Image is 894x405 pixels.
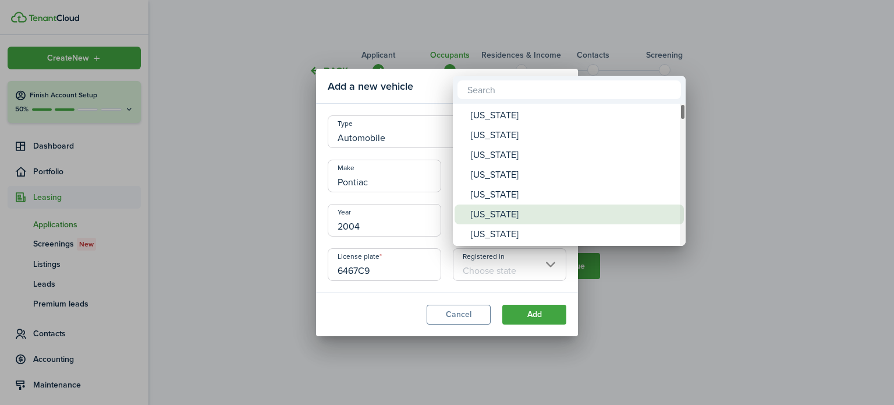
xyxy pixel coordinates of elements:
[471,205,677,224] div: [US_STATE]
[453,104,686,246] mbsc-wheel: Registered in
[471,224,677,244] div: [US_STATE]
[471,165,677,185] div: [US_STATE]
[471,105,677,125] div: [US_STATE]
[471,185,677,205] div: [US_STATE]
[471,145,677,165] div: [US_STATE]
[471,125,677,145] div: [US_STATE]
[457,80,681,99] input: Search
